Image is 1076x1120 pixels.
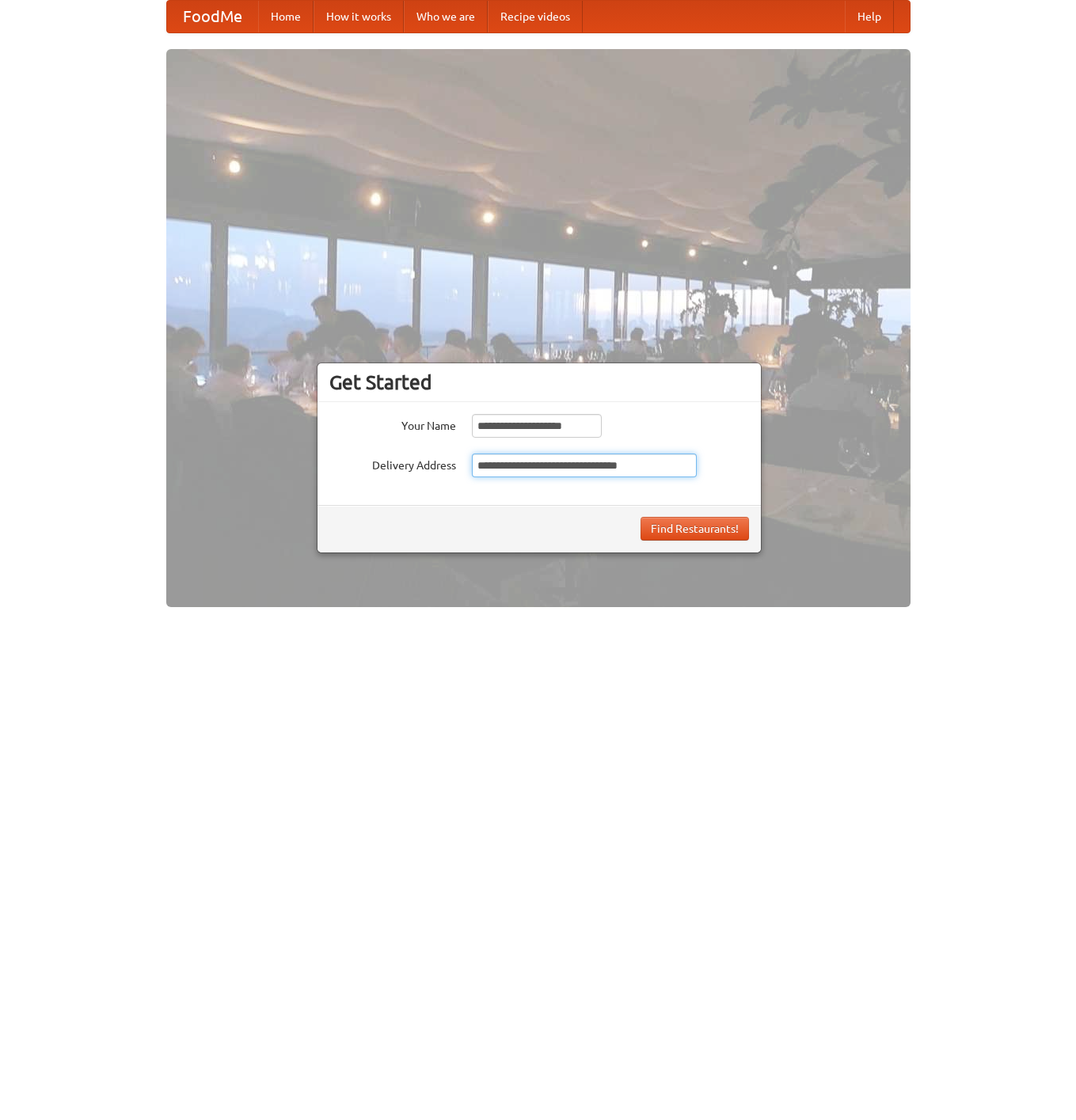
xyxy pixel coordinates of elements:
a: Recipe videos [488,1,583,32]
h3: Get Started [329,370,749,394]
a: Who we are [404,1,488,32]
a: Home [258,1,314,32]
label: Delivery Address [329,454,456,473]
a: How it works [314,1,404,32]
a: Help [845,1,894,32]
a: FoodMe [167,1,258,32]
label: Your Name [329,414,456,434]
button: Find Restaurants! [641,517,749,541]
